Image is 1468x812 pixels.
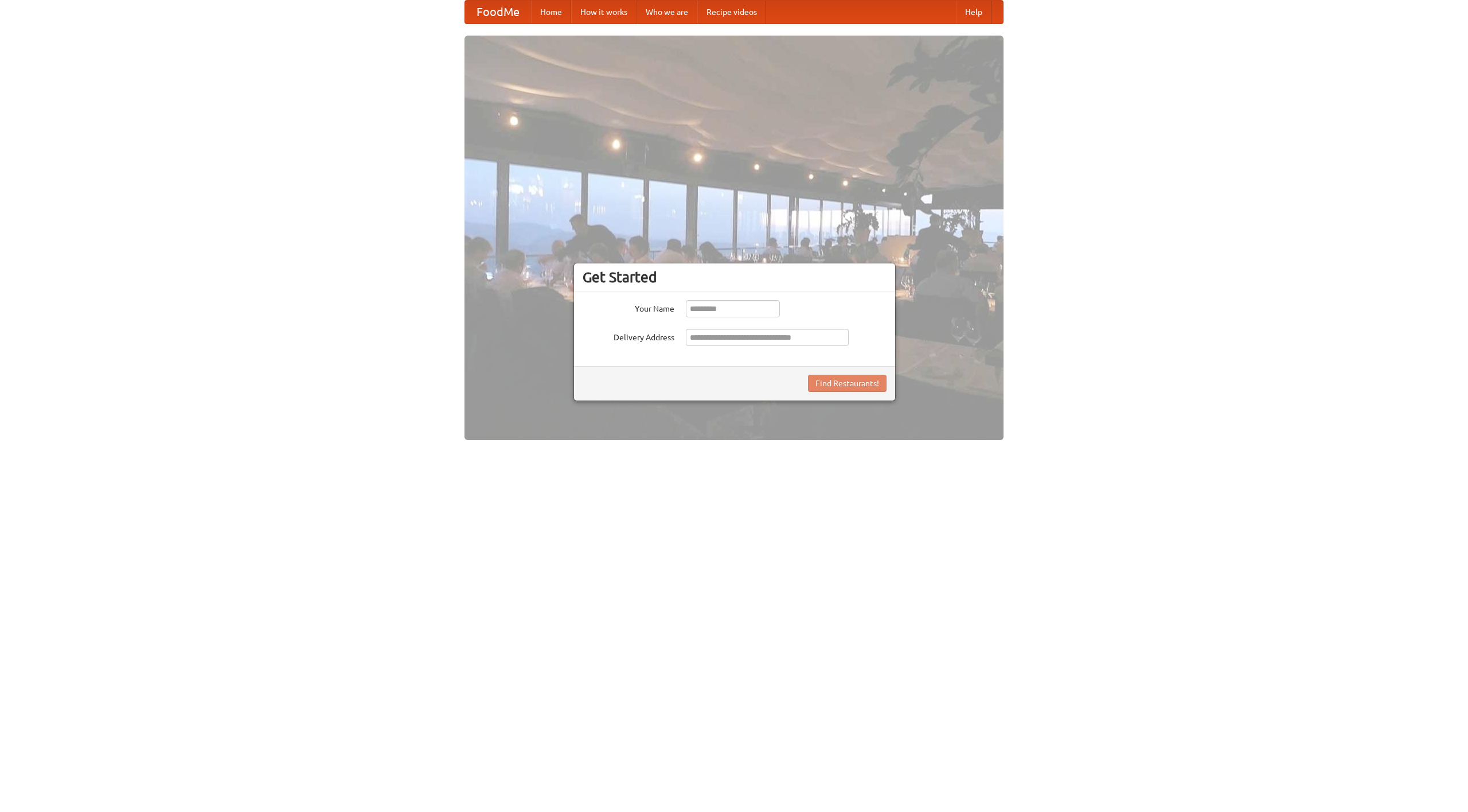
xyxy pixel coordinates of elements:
label: Your Name [583,300,674,314]
button: Find Restaurants! [808,375,887,392]
a: Help [956,1,991,24]
a: FoodMe [465,1,531,24]
h3: Get Started [583,269,887,286]
a: Who we are [637,1,697,24]
a: Recipe videos [697,1,766,24]
a: Home [531,1,571,24]
a: How it works [571,1,637,24]
label: Delivery Address [583,329,674,343]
